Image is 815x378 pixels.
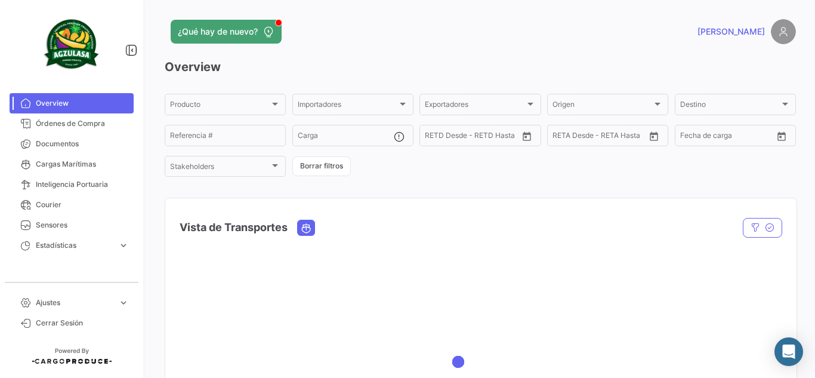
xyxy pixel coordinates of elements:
[36,139,129,149] span: Documentos
[771,19,796,44] img: placeholder-user.png
[552,133,554,142] input: Desde
[10,134,134,154] a: Documentos
[773,127,791,145] button: Open calendar
[552,102,652,110] span: Origen
[10,113,134,134] a: Órdenes de Compra
[180,219,288,236] h4: Vista de Transportes
[298,102,397,110] span: Importadores
[425,133,426,142] input: Desde
[36,240,113,251] span: Estadísticas
[170,102,270,110] span: Producto
[36,318,129,328] span: Cerrar Sesión
[645,127,663,145] button: Open calendar
[10,154,134,174] a: Cargas Marítimas
[36,220,129,231] span: Sensores
[10,174,134,195] a: Inteligencia Portuaria
[518,127,536,145] button: Open calendar
[36,159,129,170] span: Cargas Marítimas
[36,179,129,190] span: Inteligencia Portuaria
[36,98,129,109] span: Overview
[425,102,524,110] span: Exportadores
[178,26,258,38] span: ¿Qué hay de nuevo?
[680,102,780,110] span: Destino
[165,59,796,75] h3: Overview
[690,133,734,142] input: Hasta
[10,215,134,235] a: Sensores
[10,195,134,215] a: Courier
[170,164,270,173] span: Stakeholders
[36,118,129,129] span: Órdenes de Compra
[118,240,129,251] span: expand_more
[697,26,765,38] span: [PERSON_NAME]
[10,93,134,113] a: Overview
[434,133,478,142] input: Hasta
[171,20,282,44] button: ¿Qué hay de nuevo?
[298,220,314,235] button: Ocean
[36,199,129,210] span: Courier
[292,156,351,176] button: Borrar filtros
[118,297,129,308] span: expand_more
[42,14,101,74] img: agzulasa-logo.png
[562,133,606,142] input: Hasta
[36,297,113,308] span: Ajustes
[774,337,803,366] div: Abrir Intercom Messenger
[680,133,681,142] input: Desde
